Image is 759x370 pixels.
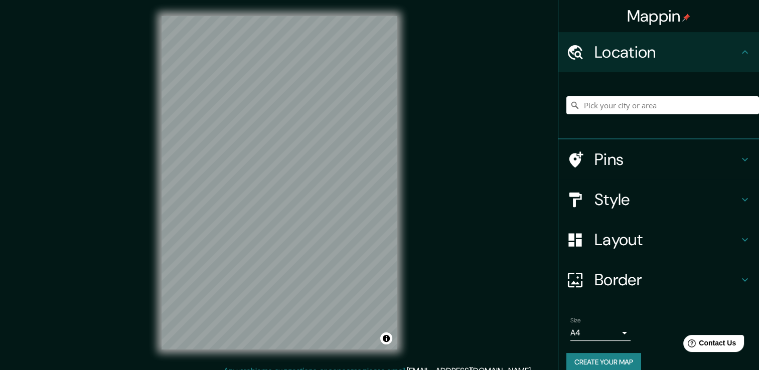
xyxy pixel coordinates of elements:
[380,332,392,344] button: Toggle attribution
[682,14,690,22] img: pin-icon.png
[570,316,581,325] label: Size
[566,96,759,114] input: Pick your city or area
[558,260,759,300] div: Border
[594,230,739,250] h4: Layout
[594,149,739,169] h4: Pins
[558,220,759,260] div: Layout
[558,179,759,220] div: Style
[594,270,739,290] h4: Border
[594,190,739,210] h4: Style
[558,139,759,179] div: Pins
[162,16,397,349] canvas: Map
[570,325,631,341] div: A4
[627,6,691,26] h4: Mappin
[558,32,759,72] div: Location
[594,42,739,62] h4: Location
[670,331,748,359] iframe: Help widget launcher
